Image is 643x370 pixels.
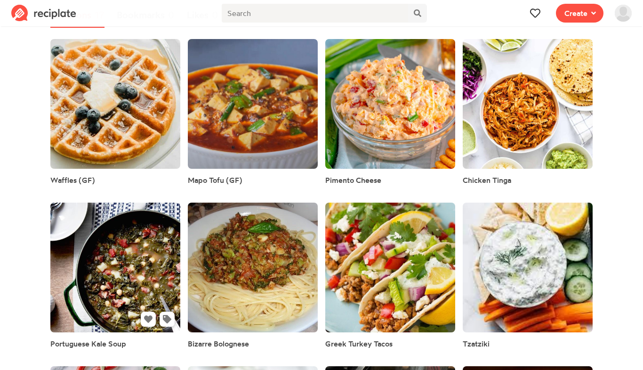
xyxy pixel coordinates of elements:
span: Tzatziki [463,339,490,348]
a: Portuguese Kale Soup [50,338,126,349]
a: Mapo Tofu (GF) [188,174,242,186]
a: Greek Turkey Tacos [325,338,393,349]
span: Greek Turkey Tacos [325,339,393,348]
a: Bizarre Bolognese [188,338,249,349]
span: Portuguese Kale Soup [50,339,126,348]
a: Waffles (GF) [50,174,95,186]
a: Pimento Cheese [325,174,381,186]
span: Pimento Cheese [325,175,381,185]
img: Reciplate [11,5,76,22]
button: Create [556,4,603,23]
a: Tzatziki [463,338,490,349]
span: Chicken Tinga [463,175,511,185]
span: Waffles (GF) [50,175,95,185]
span: Bizarre Bolognese [188,339,249,348]
span: Create [564,8,587,19]
input: Search [222,4,408,23]
span: Mapo Tofu (GF) [188,175,242,185]
a: Chicken Tinga [463,174,511,186]
img: User's avatar [615,5,632,22]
